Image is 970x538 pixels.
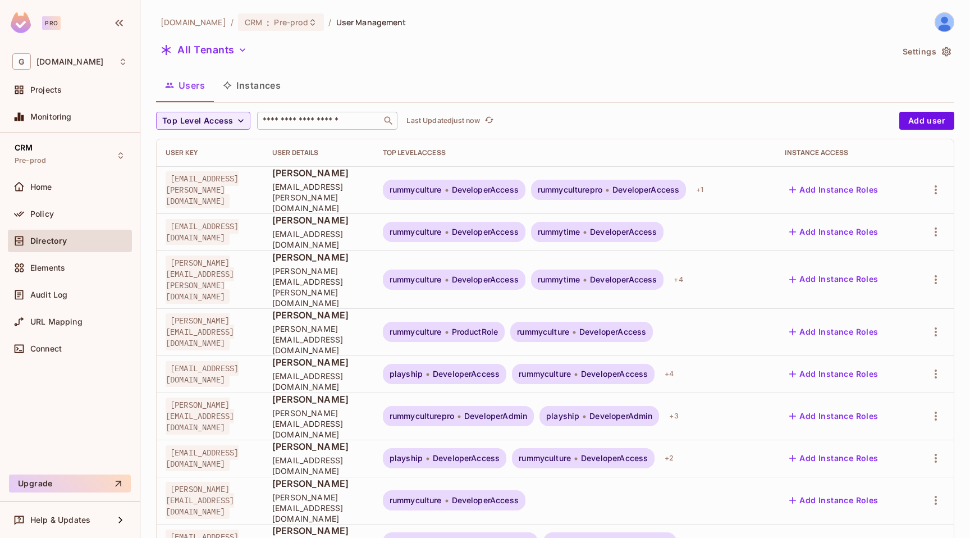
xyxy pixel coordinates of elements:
div: Top Level Access [383,148,767,157]
span: rummyculture [519,454,571,463]
span: DeveloperAdmin [464,412,527,421]
li: / [328,17,331,28]
span: Monitoring [30,112,72,121]
span: [EMAIL_ADDRESS][PERSON_NAME][DOMAIN_NAME] [272,181,365,213]
li: / [231,17,234,28]
span: rummyculturepro [538,185,602,194]
span: playship [390,454,423,463]
button: Users [156,71,214,99]
span: DeveloperAccess [581,454,648,463]
span: Pre-prod [274,17,308,28]
button: Add Instance Roles [785,365,882,383]
span: URL Mapping [30,317,83,326]
button: Settings [898,43,954,61]
span: [PERSON_NAME] [272,167,365,179]
span: DeveloperAccess [581,370,648,379]
button: Add user [899,112,954,130]
span: Help & Updates [30,516,90,525]
button: Instances [214,71,290,99]
span: [EMAIL_ADDRESS][DOMAIN_NAME] [166,219,239,245]
span: [PERSON_NAME] [272,214,365,226]
span: rummytime [538,275,580,284]
span: rummytime [538,227,580,236]
span: rummyculture [517,327,569,336]
span: Projects [30,85,62,94]
span: Workspace: gameskraft.com [36,57,103,66]
span: [PERSON_NAME][EMAIL_ADDRESS][PERSON_NAME][DOMAIN_NAME] [166,256,234,304]
div: Pro [42,16,61,30]
span: rummyculturepro [390,412,454,421]
span: rummyculture [390,496,442,505]
span: [PERSON_NAME] [272,477,365,490]
div: + 3 [665,407,683,425]
span: [EMAIL_ADDRESS][DOMAIN_NAME] [166,445,239,471]
span: rummyculture [519,370,571,379]
div: + 1 [692,181,708,199]
span: DeveloperAccess [590,227,657,236]
button: Top Level Access [156,112,250,130]
span: Policy [30,209,54,218]
span: [PERSON_NAME][EMAIL_ADDRESS][DOMAIN_NAME] [272,408,365,440]
button: Add Instance Roles [785,491,882,509]
span: [PERSON_NAME] [272,393,365,405]
span: Click to refresh data [480,114,496,127]
span: Connect [30,344,62,353]
div: User Key [166,148,254,157]
span: rummyculture [390,327,442,336]
span: [PERSON_NAME][EMAIL_ADDRESS][PERSON_NAME][DOMAIN_NAME] [272,266,365,308]
span: [PERSON_NAME] [272,251,365,263]
span: [PERSON_NAME][EMAIL_ADDRESS][DOMAIN_NAME] [272,323,365,355]
span: Home [30,183,52,192]
span: [PERSON_NAME][EMAIL_ADDRESS][DOMAIN_NAME] [166,313,234,350]
div: + 2 [660,449,678,467]
span: DeveloperAccess [612,185,679,194]
span: DeveloperAccess [433,454,500,463]
span: [PERSON_NAME] [272,525,365,537]
p: Last Updated just now [406,116,480,125]
span: [PERSON_NAME][EMAIL_ADDRESS][DOMAIN_NAME] [166,482,234,519]
span: [PERSON_NAME] [272,440,365,453]
span: DeveloperAccess [452,227,519,236]
span: the active workspace [161,17,226,28]
span: DeveloperAccess [590,275,657,284]
span: CRM [15,143,33,152]
span: DeveloperAccess [579,327,646,336]
button: Add Instance Roles [785,181,882,199]
span: [PERSON_NAME] [272,309,365,321]
span: [EMAIL_ADDRESS][DOMAIN_NAME] [166,361,239,387]
button: Add Instance Roles [785,407,882,425]
span: [EMAIL_ADDRESS][PERSON_NAME][DOMAIN_NAME] [166,171,239,208]
button: Add Instance Roles [785,449,882,467]
button: Add Instance Roles [785,271,882,289]
span: [PERSON_NAME][EMAIL_ADDRESS][DOMAIN_NAME] [272,492,365,524]
div: Instance Access [785,148,903,157]
span: [PERSON_NAME][EMAIL_ADDRESS][DOMAIN_NAME] [166,398,234,435]
div: + 4 [669,271,687,289]
span: DeveloperAccess [452,185,519,194]
button: All Tenants [156,41,251,59]
span: Directory [30,236,67,245]
span: DeveloperAccess [452,496,519,505]
div: + 4 [660,365,678,383]
span: [PERSON_NAME] [272,356,365,368]
span: rummyculture [390,185,442,194]
span: playship [390,370,423,379]
span: Top Level Access [162,114,233,128]
img: SReyMgAAAABJRU5ErkJggg== [11,12,31,33]
span: CRM [245,17,262,28]
span: G [12,53,31,70]
span: ProductRole [452,327,498,336]
span: DeveloperAccess [433,370,500,379]
span: User Management [336,17,406,28]
span: refresh [484,115,494,126]
span: Elements [30,263,65,272]
span: [EMAIL_ADDRESS][DOMAIN_NAME] [272,229,365,250]
span: Pre-prod [15,156,46,165]
button: Add Instance Roles [785,223,882,241]
button: Add Instance Roles [785,323,882,341]
span: rummyculture [390,227,442,236]
button: refresh [482,114,496,127]
span: : [266,18,270,27]
span: playship [546,412,579,421]
button: Upgrade [9,475,131,493]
